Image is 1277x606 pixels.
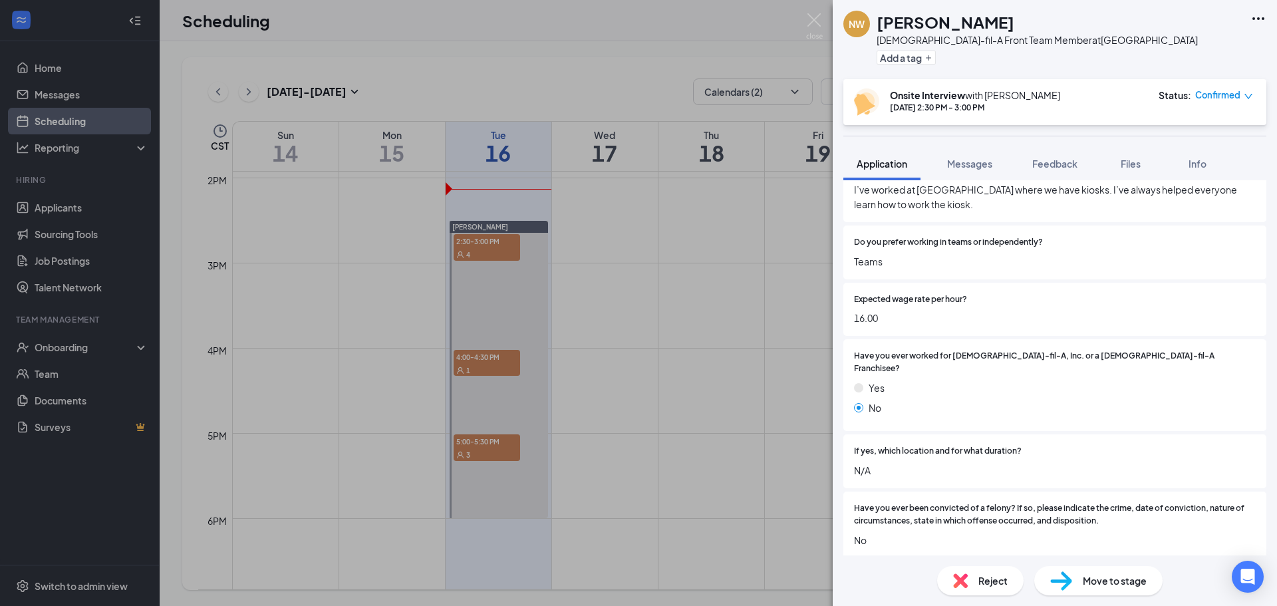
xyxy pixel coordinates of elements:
[890,89,965,101] b: Onsite Interview
[854,182,1256,212] span: I’ve worked at [GEOGRAPHIC_DATA] where we have kiosks. I’ve always helped everyone learn how to w...
[890,102,1060,113] div: [DATE] 2:30 PM - 3:00 PM
[869,400,881,415] span: No
[1159,88,1191,102] div: Status :
[854,350,1256,375] span: Have you ever worked for [DEMOGRAPHIC_DATA]-fil-A, Inc. or a [DEMOGRAPHIC_DATA]-fil-A Franchisee?
[877,51,936,65] button: PlusAdd a tag
[854,445,1022,458] span: If yes, which location and for what duration?
[1083,573,1147,588] span: Move to stage
[924,54,932,62] svg: Plus
[854,236,1043,249] span: Do you prefer working in teams or independently?
[1244,92,1253,101] span: down
[890,88,1060,102] div: with [PERSON_NAME]
[869,380,885,395] span: Yes
[854,463,1256,478] span: N/A
[1250,11,1266,27] svg: Ellipses
[947,158,992,170] span: Messages
[854,254,1256,269] span: Teams
[978,573,1008,588] span: Reject
[854,311,1256,325] span: 16.00
[854,533,1256,547] span: No
[857,158,907,170] span: Application
[877,33,1198,47] div: [DEMOGRAPHIC_DATA]-fil-A Front Team Member at [GEOGRAPHIC_DATA]
[849,17,865,31] div: NW
[877,11,1014,33] h1: [PERSON_NAME]
[1195,88,1240,102] span: Confirmed
[854,502,1256,528] span: Have you ever been convicted of a felony? If so, please indicate the crime, date of conviction, n...
[854,293,967,306] span: Expected wage rate per hour?
[1189,158,1206,170] span: Info
[1032,158,1077,170] span: Feedback
[1121,158,1141,170] span: Files
[1232,561,1264,593] div: Open Intercom Messenger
